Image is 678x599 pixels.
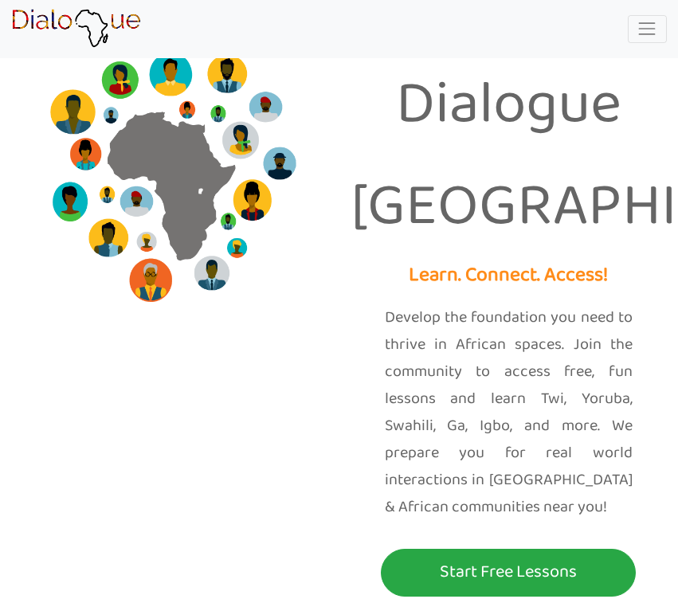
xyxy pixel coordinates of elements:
p: Dialogue [GEOGRAPHIC_DATA] [351,56,667,259]
p: Develop the foundation you need to thrive in African spaces. Join the community to access free, f... [385,304,633,521]
p: Learn. Connect. Access! [351,259,667,293]
img: learn African language platform app [11,9,141,49]
p: Start Free Lessons [385,558,632,587]
button: Start Free Lessons [381,549,636,597]
button: Toggle navigation [628,15,667,43]
a: Start Free Lessons [351,549,667,597]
